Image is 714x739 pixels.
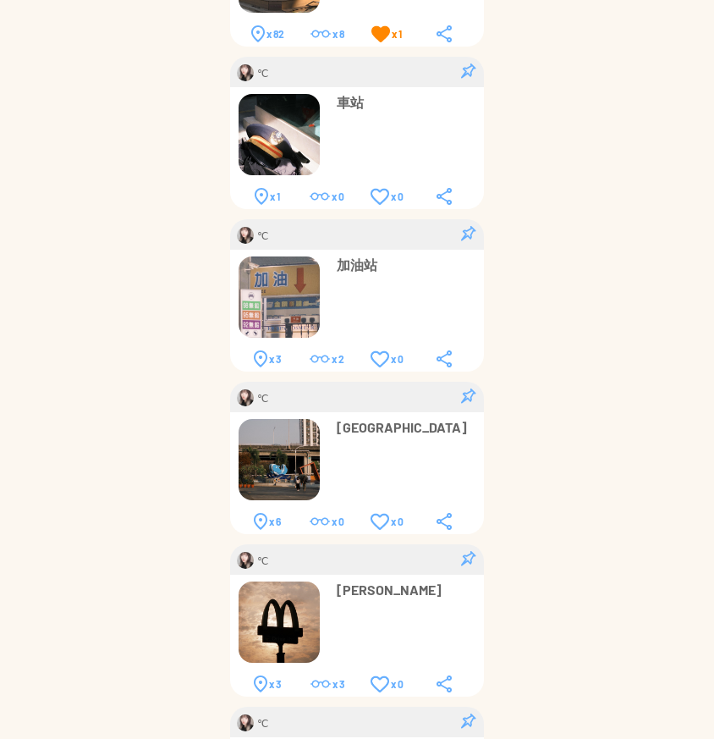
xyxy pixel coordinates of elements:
div: x 0 [371,676,404,692]
div: ℃ [257,389,457,406]
div: ℃ [257,552,457,569]
div: ℃ [257,714,457,731]
img: Visruth.jpg not found [237,714,254,731]
p: 加油站 [337,256,475,273]
div: x 82 [251,25,284,42]
div: ℃ [257,64,457,81]
div: x 3 [310,676,344,692]
div: x 6 [254,513,281,530]
p: [PERSON_NAME] [337,582,475,598]
p: [GEOGRAPHIC_DATA] [337,419,475,436]
div: x 3 [254,676,281,692]
img: Visruth.jpg not found [237,227,254,244]
div: x 2 [310,350,344,367]
div: x 0 [371,513,404,530]
img: Visruth.jpg not found [239,419,320,500]
div: ℃ [257,227,457,244]
div: x 0 [371,188,404,205]
div: x 1 [371,25,402,42]
div: x 0 [371,350,404,367]
div: x 0 [310,188,344,205]
img: Visruth.jpg not found [237,389,254,406]
div: x 8 [310,25,344,42]
img: Visruth.jpg not found [237,64,254,81]
img: Visruth.jpg not found [239,582,320,663]
div: x 0 [310,513,344,530]
p: 車站 [337,94,475,111]
img: Visruth.jpg not found [239,94,320,175]
img: Visruth.jpg not found [239,256,320,338]
img: Visruth.jpg not found [237,552,254,569]
div: x 1 [255,188,280,205]
div: x 3 [254,350,281,367]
